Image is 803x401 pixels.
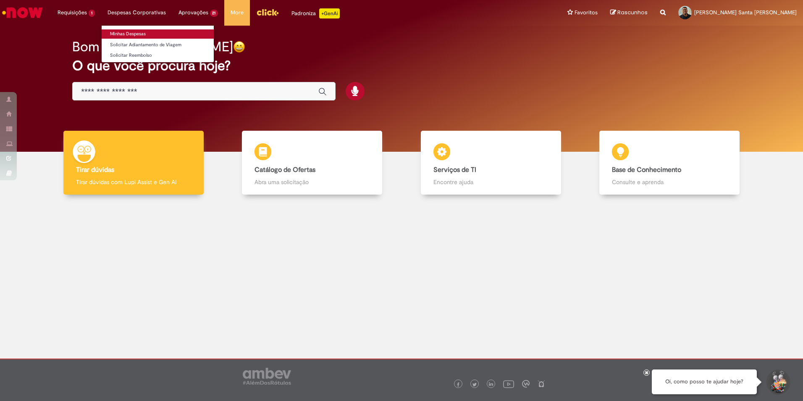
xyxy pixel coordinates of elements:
span: [PERSON_NAME] Santa [PERSON_NAME] [694,9,797,16]
span: 1 [89,10,95,17]
a: Catálogo de Ofertas Abra uma solicitação [223,131,402,195]
p: Consulte e aprenda [612,178,727,186]
img: ServiceNow [1,4,44,21]
img: logo_footer_linkedin.png [489,382,493,387]
span: Rascunhos [617,8,648,16]
span: More [231,8,244,17]
img: logo_footer_twitter.png [472,383,477,387]
img: logo_footer_naosei.png [538,380,545,388]
a: Serviços de TI Encontre ajuda [401,131,580,195]
a: Solicitar Reembolso [102,51,214,60]
div: Padroniza [291,8,340,18]
p: Abra uma solicitação [255,178,370,186]
img: logo_footer_ambev_rotulo_gray.png [243,368,291,385]
div: Oi, como posso te ajudar hoje? [652,369,757,394]
a: Rascunhos [610,9,648,17]
img: click_logo_yellow_360x200.png [256,6,279,18]
b: Base de Conhecimento [612,166,681,174]
h2: Bom dia, [PERSON_NAME] [72,40,233,54]
a: Base de Conhecimento Consulte e aprenda [580,131,759,195]
p: +GenAi [319,8,340,18]
span: 21 [210,10,218,17]
a: Solicitar Adiantamento de Viagem [102,40,214,50]
b: Tirar dúvidas [76,166,114,174]
b: Catálogo de Ofertas [255,166,315,174]
a: Minhas Despesas [102,29,214,39]
p: Tirar dúvidas com Lupi Assist e Gen Ai [76,178,191,186]
button: Iniciar Conversa de Suporte [765,369,790,395]
h2: O que você procura hoje? [72,58,731,73]
img: happy-face.png [233,41,245,53]
span: Despesas Corporativas [108,8,166,17]
b: Serviços de TI [433,166,476,174]
img: logo_footer_workplace.png [522,380,530,388]
span: Favoritos [575,8,598,17]
p: Encontre ajuda [433,178,548,186]
a: Tirar dúvidas Tirar dúvidas com Lupi Assist e Gen Ai [44,131,223,195]
ul: Despesas Corporativas [101,25,214,63]
img: logo_footer_youtube.png [503,378,514,389]
span: Aprovações [178,8,208,17]
img: logo_footer_facebook.png [456,383,460,387]
span: Requisições [58,8,87,17]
